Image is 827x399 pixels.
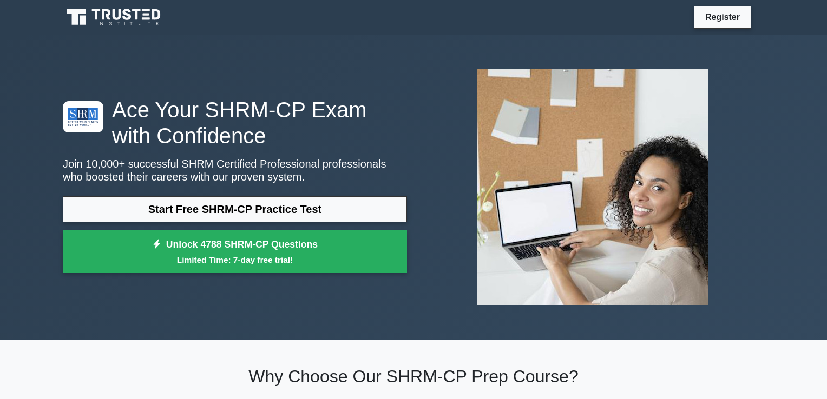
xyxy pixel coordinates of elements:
[63,157,407,183] p: Join 10,000+ successful SHRM Certified Professional professionals who boosted their careers with ...
[63,196,407,222] a: Start Free SHRM-CP Practice Test
[63,366,764,387] h2: Why Choose Our SHRM-CP Prep Course?
[76,254,393,266] small: Limited Time: 7-day free trial!
[63,230,407,274] a: Unlock 4788 SHRM-CP QuestionsLimited Time: 7-day free trial!
[699,10,746,24] a: Register
[63,97,407,149] h1: Ace Your SHRM-CP Exam with Confidence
